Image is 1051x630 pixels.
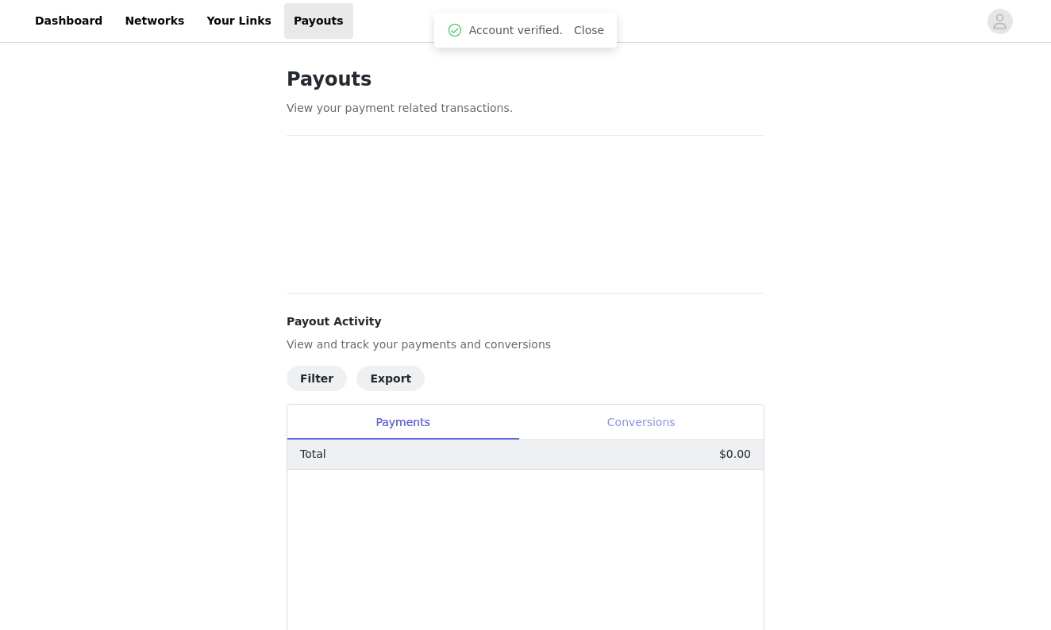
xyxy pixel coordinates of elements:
[356,366,425,391] button: Export
[197,3,281,39] a: Your Links
[287,65,764,94] h1: Payouts
[287,336,764,353] p: View and track your payments and conversions
[284,3,353,39] a: Payouts
[287,313,764,330] h4: Payout Activity
[719,446,751,463] p: $0.00
[25,3,112,39] a: Dashboard
[300,446,326,463] p: Total
[518,405,764,440] div: Conversions
[287,366,347,391] button: Filter
[574,24,604,36] a: Close
[115,3,194,39] a: Networks
[287,100,764,117] p: View your payment related transactions.
[992,9,1007,34] div: avatar
[287,405,518,440] div: Payments
[469,22,563,39] span: Account verified.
